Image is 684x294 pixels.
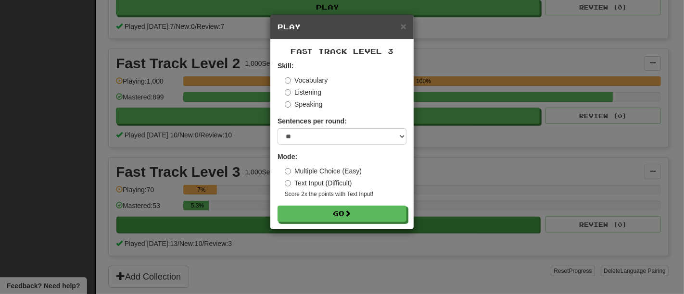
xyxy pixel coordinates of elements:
[278,153,297,160] strong: Mode:
[401,21,406,32] span: ×
[285,99,322,109] label: Speaking
[278,116,347,126] label: Sentences per round:
[285,166,362,176] label: Multiple Choice (Easy)
[278,62,293,70] strong: Skill:
[285,180,291,186] input: Text Input (Difficult)
[285,190,406,198] small: Score 2x the points with Text Input !
[278,22,406,32] h5: Play
[285,178,352,188] label: Text Input (Difficult)
[285,75,328,85] label: Vocabulary
[285,89,291,96] input: Listening
[285,101,291,108] input: Speaking
[285,77,291,84] input: Vocabulary
[278,206,406,222] button: Go
[285,168,291,174] input: Multiple Choice (Easy)
[291,47,393,55] span: Fast Track Level 3
[401,21,406,31] button: Close
[285,87,321,97] label: Listening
